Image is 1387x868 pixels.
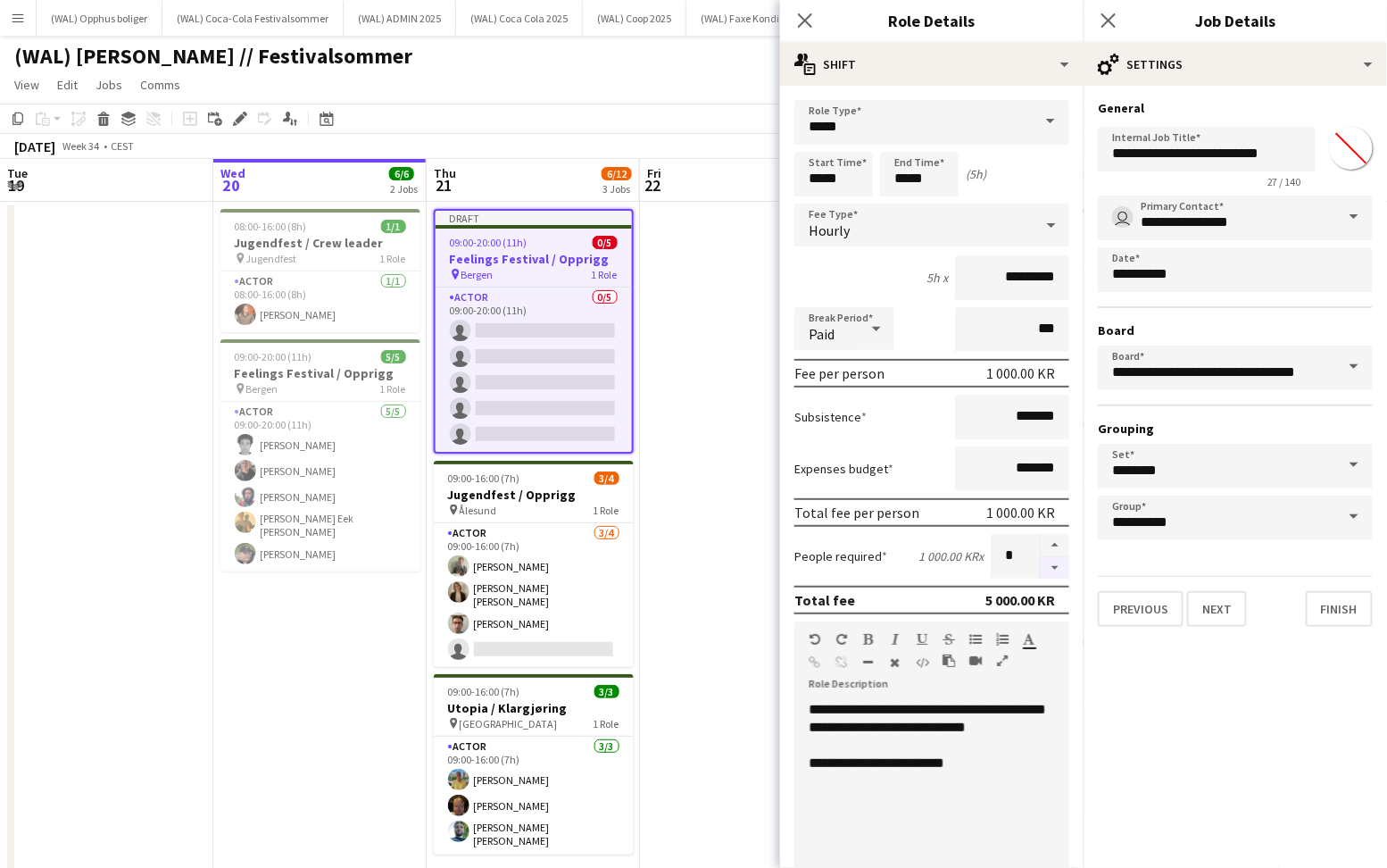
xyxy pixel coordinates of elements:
h3: Job Details [1084,9,1387,32]
h3: Jugendfest / Opprigg [434,487,634,503]
button: Decrease [1041,557,1069,580]
button: Italic [889,632,901,647]
label: Expenses budget [794,461,893,477]
button: (WAL) Opphus boliger [37,1,162,36]
span: 3/3 [594,685,619,698]
span: 20 [218,175,245,196]
div: 1 000.00 KR [986,364,1055,382]
app-card-role: Actor5/509:00-20:00 (11h)[PERSON_NAME][PERSON_NAME][PERSON_NAME][PERSON_NAME] Eek [PERSON_NAME][P... [220,402,420,572]
span: Hourly [809,221,850,239]
div: Total fee [794,591,855,609]
div: Shift [780,43,1084,86]
button: (WAL) Coca-Cola Festivalsommer [162,1,344,36]
a: Edit [50,73,85,96]
a: Comms [133,73,187,96]
button: Clear Formatting [889,655,901,670]
button: Fullscreen [996,654,1009,668]
span: Week 34 [59,139,104,153]
app-job-card: 09:00-16:00 (7h)3/3Utopia / Klargjøring [GEOGRAPHIC_DATA]1 RoleActor3/309:00-16:00 (7h)[PERSON_NA... [434,674,634,855]
span: 5/5 [381,350,406,363]
h3: Grouping [1098,421,1373,437]
span: 1 Role [380,252,406,265]
span: Edit [57,77,78,93]
h3: Jugendfest / Crew leader [220,235,420,251]
span: 3/4 [594,472,619,485]
div: Draft [436,211,632,225]
app-job-card: 08:00-16:00 (8h)1/1Jugendfest / Crew leader Jugendfest1 RoleActor1/108:00-16:00 (8h)[PERSON_NAME] [220,209,420,332]
span: Bergen [461,268,494,281]
span: 09:00-20:00 (11h) [450,236,527,249]
span: 1 Role [594,504,619,517]
a: View [7,73,46,96]
span: Tue [7,165,28,181]
h3: Utopia / Klargjøring [434,700,634,716]
span: 19 [4,175,28,196]
div: 2 Jobs [390,182,418,196]
span: 6/12 [602,167,632,180]
button: (WAL) Faxe Kondi Sampling 2025 [686,1,863,36]
span: Fri [647,165,661,181]
div: (5h) [966,166,986,182]
span: 27 / 140 [1253,175,1316,188]
span: 09:00-16:00 (7h) [448,685,520,698]
div: [DATE] [14,138,55,155]
span: 09:00-20:00 (11h) [235,350,312,363]
button: Undo [809,632,821,647]
button: Increase [1041,534,1069,557]
button: (WAL) Coca Cola 2025 [456,1,583,36]
span: 08:00-16:00 (8h) [235,220,307,233]
app-card-role: Actor3/409:00-16:00 (7h)[PERSON_NAME][PERSON_NAME] [PERSON_NAME][PERSON_NAME] [434,523,634,667]
div: 3 Jobs [602,182,631,196]
button: Text Color [1023,632,1035,647]
h3: General [1098,100,1373,116]
label: Subsistence [794,409,867,425]
button: Previous [1098,591,1184,627]
button: Redo [835,632,848,647]
h3: Feelings Festival / Opprigg [436,251,632,267]
app-job-card: 09:00-16:00 (7h)3/4Jugendfest / Opprigg Ålesund1 RoleActor3/409:00-16:00 (7h)[PERSON_NAME][PERSON... [434,461,634,667]
span: Ålesund [460,504,497,517]
span: 0/5 [593,236,618,249]
button: Horizontal Line [862,655,875,670]
span: 1/1 [381,220,406,233]
app-job-card: 09:00-20:00 (11h)5/5Feelings Festival / Opprigg Bergen1 RoleActor5/509:00-20:00 (11h)[PERSON_NAME... [220,339,420,572]
span: Thu [434,165,456,181]
span: Bergen [246,382,278,396]
label: People required [794,548,887,564]
div: 5h x [926,270,948,286]
span: Comms [140,77,180,93]
button: Next [1187,591,1247,627]
span: Jugendfest [246,252,297,265]
span: Jobs [96,77,122,93]
button: Insert video [969,654,982,668]
button: Ordered List [996,632,1009,647]
button: Unordered List [969,632,982,647]
h3: Board [1098,322,1373,338]
button: Finish [1306,591,1373,627]
span: 09:00-16:00 (7h) [448,472,520,485]
div: 1 000.00 KR [986,504,1055,522]
button: Paste as plain text [943,654,955,668]
span: 1 Role [592,268,618,281]
span: [GEOGRAPHIC_DATA] [460,717,558,730]
app-card-role: Actor1/108:00-16:00 (8h)[PERSON_NAME] [220,271,420,332]
app-card-role: Actor3/309:00-16:00 (7h)[PERSON_NAME][PERSON_NAME][PERSON_NAME] [PERSON_NAME] [434,737,634,855]
div: Settings [1084,43,1387,86]
span: 21 [431,175,456,196]
span: 1 Role [380,382,406,396]
div: Fee per person [794,364,885,382]
h3: Role Details [780,9,1084,32]
button: (WAL) Coop 2025 [583,1,686,36]
app-job-card: Draft09:00-20:00 (11h)0/5Feelings Festival / Opprigg Bergen1 RoleActor0/509:00-20:00 (11h) [434,209,634,454]
span: 6/6 [389,167,414,180]
button: (WAL) ADMIN 2025 [344,1,456,36]
h3: Feelings Festival / Opprigg [220,365,420,381]
span: Paid [809,325,835,343]
span: 22 [644,175,661,196]
button: HTML Code [916,655,928,670]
